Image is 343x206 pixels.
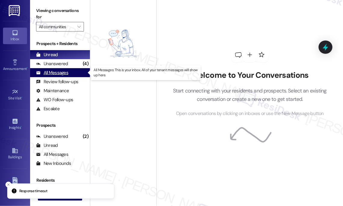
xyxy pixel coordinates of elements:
[36,133,68,140] div: Unanswered
[3,175,27,192] a: Leads
[39,22,74,32] input: All communities
[81,132,90,141] div: (2)
[19,189,47,194] p: Response timeout
[3,146,27,162] a: Buildings
[30,41,90,47] div: Prospects + Residents
[36,88,69,94] div: Maintenance
[36,70,68,76] div: All Messages
[97,23,150,64] img: empty-state
[27,66,28,70] span: •
[36,52,58,58] div: Unread
[3,116,27,132] a: Insights •
[36,142,58,149] div: Unread
[22,95,23,99] span: •
[36,160,71,167] div: New Inbounds
[5,182,11,188] button: Close toast
[9,5,21,16] img: ResiDesk Logo
[36,97,73,103] div: WO Follow-ups
[36,106,60,112] div: Escalate
[176,110,324,117] span: Open conversations by clicking on inboxes or use the New Message button
[164,71,336,80] h2: Welcome to Your Conversations
[36,61,68,67] div: Unanswered
[164,86,336,104] p: Start connecting with your residents and prospects. Select an existing conversation or create a n...
[36,6,84,22] label: Viewing conversations for
[77,24,81,29] i: 
[36,151,68,158] div: All Messages
[21,125,22,129] span: •
[94,68,198,78] p: All Messages: This is your inbox. All of your tenant messages will show up here.
[36,79,78,85] div: Review follow-ups
[81,59,90,68] div: (4)
[30,177,90,183] div: Residents
[30,122,90,129] div: Prospects
[3,28,27,44] a: Inbox
[3,87,27,103] a: Site Visit •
